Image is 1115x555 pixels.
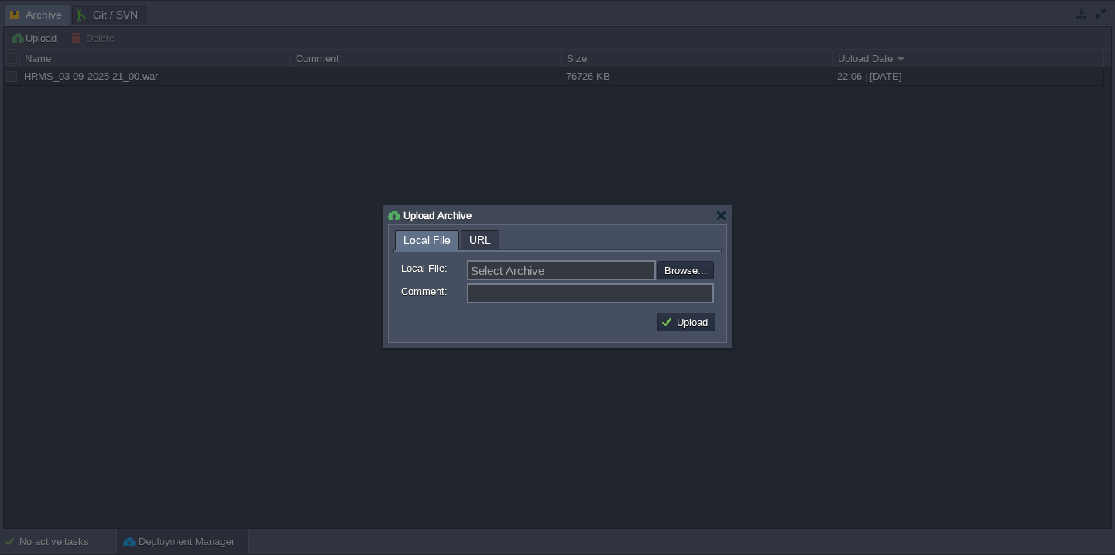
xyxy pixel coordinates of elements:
label: Comment: [401,283,465,300]
span: URL [469,231,491,249]
button: Upload [660,315,712,329]
span: Local File [403,231,451,250]
label: Local File: [401,260,465,276]
span: Upload Archive [403,210,472,221]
